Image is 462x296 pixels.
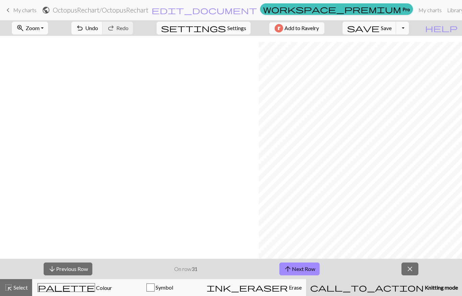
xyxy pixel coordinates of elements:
[202,279,306,296] button: Erase
[76,23,84,33] span: undo
[207,283,288,292] span: ink_eraser
[174,265,198,273] p: On row
[155,284,173,291] span: Symbol
[42,5,50,15] span: public
[381,25,392,31] span: Save
[434,269,455,289] iframe: chat widget
[310,283,424,292] span: call_to_action
[416,3,444,17] a: My charts
[284,264,292,274] span: arrow_upward
[26,25,40,31] span: Zoom
[44,263,92,275] button: Previous Row
[32,279,117,296] button: Colour
[157,22,251,35] button: SettingsSettings
[343,22,396,35] button: Save
[227,24,246,32] span: Settings
[95,284,112,291] span: Colour
[13,7,37,13] span: My charts
[306,279,462,296] button: Knitting mode
[117,279,203,296] button: Symbol
[152,5,257,15] span: edit_document
[85,25,98,31] span: Undo
[263,4,401,14] span: workspace_premium
[425,23,458,33] span: help
[4,4,37,16] a: My charts
[269,22,324,34] button: Add to Ravelry
[275,24,283,32] img: Ravelry
[38,283,95,292] span: palette
[347,23,379,33] span: save
[406,264,414,274] span: close
[12,22,48,35] button: Zoom
[48,264,56,274] span: arrow_downward
[16,23,24,33] span: zoom_in
[161,24,226,32] i: Settings
[279,263,320,275] button: Next Row
[53,6,148,14] h2: OctopusRechart / OctopusRechart
[191,266,198,272] strong: 31
[13,284,28,291] span: Select
[4,283,13,292] span: highlight_alt
[288,284,302,291] span: Erase
[4,5,12,15] span: keyboard_arrow_left
[260,3,413,15] a: Pro
[71,22,103,35] button: Undo
[424,284,458,291] span: Knitting mode
[284,24,319,32] span: Add to Ravelry
[161,23,226,33] span: settings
